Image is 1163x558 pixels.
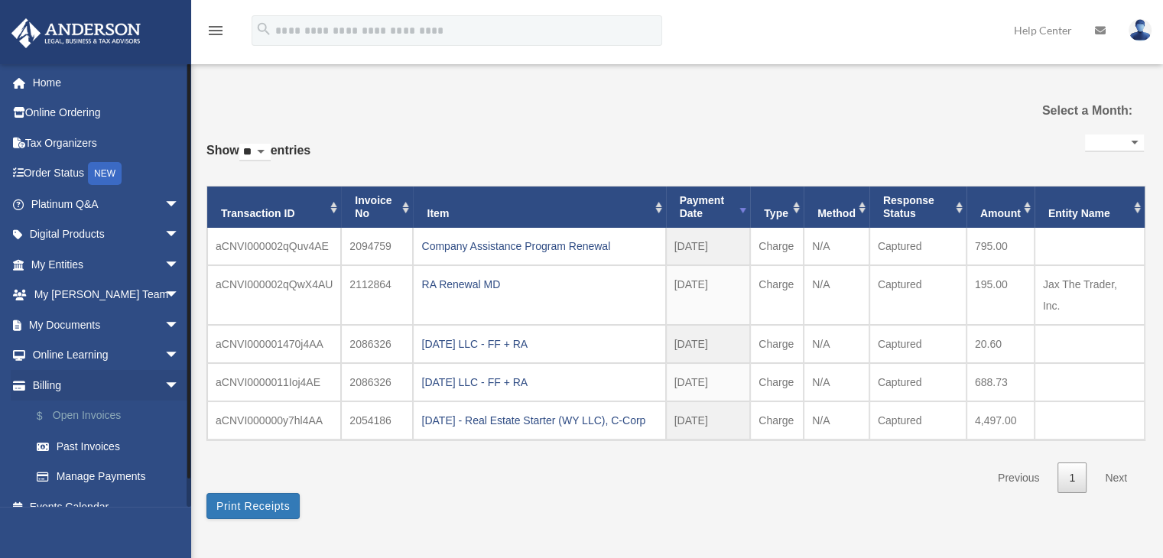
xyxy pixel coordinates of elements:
[207,401,341,440] td: aCNVI000000y7hl4AA
[11,158,203,190] a: Order StatusNEW
[207,325,341,363] td: aCNVI000001470j4AA
[750,363,804,401] td: Charge
[21,462,203,492] a: Manage Payments
[11,370,203,401] a: Billingarrow_drop_down
[164,280,195,311] span: arrow_drop_down
[869,187,966,228] th: Response Status: activate to sort column ascending
[1093,462,1139,494] a: Next
[666,228,751,265] td: [DATE]
[750,401,804,440] td: Charge
[1129,19,1152,41] img: User Pic
[666,187,751,228] th: Payment Date: activate to sort column ascending
[1057,462,1087,494] a: 1
[11,189,203,219] a: Platinum Q&Aarrow_drop_down
[341,363,413,401] td: 2086326
[999,100,1132,122] label: Select a Month:
[11,249,203,280] a: My Entitiesarrow_drop_down
[666,325,751,363] td: [DATE]
[869,228,966,265] td: Captured
[341,187,413,228] th: Invoice No: activate to sort column ascending
[966,363,1035,401] td: 688.73
[11,491,203,522] a: Events Calendar
[206,140,310,177] label: Show entries
[750,187,804,228] th: Type: activate to sort column ascending
[750,228,804,265] td: Charge
[207,228,341,265] td: aCNVI000002qQuv4AE
[206,493,300,519] button: Print Receipts
[341,401,413,440] td: 2054186
[11,219,203,250] a: Digital Productsarrow_drop_down
[7,18,145,48] img: Anderson Advisors Platinum Portal
[966,401,1035,440] td: 4,497.00
[804,228,869,265] td: N/A
[11,280,203,310] a: My [PERSON_NAME] Teamarrow_drop_down
[206,21,225,40] i: menu
[11,67,203,98] a: Home
[164,219,195,251] span: arrow_drop_down
[11,340,203,371] a: Online Learningarrow_drop_down
[164,370,195,401] span: arrow_drop_down
[666,265,751,325] td: [DATE]
[666,401,751,440] td: [DATE]
[21,431,195,462] a: Past Invoices
[164,189,195,220] span: arrow_drop_down
[966,228,1035,265] td: 795.00
[11,128,203,158] a: Tax Organizers
[421,333,657,355] div: [DATE] LLC - FF + RA
[88,162,122,185] div: NEW
[666,363,751,401] td: [DATE]
[421,371,657,393] div: [DATE] LLC - FF + RA
[21,401,203,432] a: $Open Invoices
[45,407,53,426] span: $
[164,310,195,341] span: arrow_drop_down
[11,98,203,128] a: Online Ordering
[1035,265,1145,325] td: Jax The Trader, Inc.
[804,325,869,363] td: N/A
[255,21,272,37] i: search
[1035,187,1145,228] th: Entity Name: activate to sort column ascending
[341,228,413,265] td: 2094759
[750,265,804,325] td: Charge
[804,401,869,440] td: N/A
[421,274,657,295] div: RA Renewal MD
[804,265,869,325] td: N/A
[804,187,869,228] th: Method: activate to sort column ascending
[869,325,966,363] td: Captured
[804,363,869,401] td: N/A
[986,462,1051,494] a: Previous
[421,410,657,431] div: [DATE] - Real Estate Starter (WY LLC), C-Corp
[11,310,203,340] a: My Documentsarrow_drop_down
[207,363,341,401] td: aCNVI0000011Ioj4AE
[341,265,413,325] td: 2112864
[164,249,195,281] span: arrow_drop_down
[966,187,1035,228] th: Amount: activate to sort column ascending
[966,265,1035,325] td: 195.00
[869,363,966,401] td: Captured
[239,144,271,161] select: Showentries
[421,235,657,257] div: Company Assistance Program Renewal
[164,340,195,371] span: arrow_drop_down
[207,265,341,325] td: aCNVI000002qQwX4AU
[413,187,665,228] th: Item: activate to sort column ascending
[869,401,966,440] td: Captured
[869,265,966,325] td: Captured
[207,187,341,228] th: Transaction ID: activate to sort column ascending
[341,325,413,363] td: 2086326
[206,27,225,40] a: menu
[750,325,804,363] td: Charge
[966,325,1035,363] td: 20.60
